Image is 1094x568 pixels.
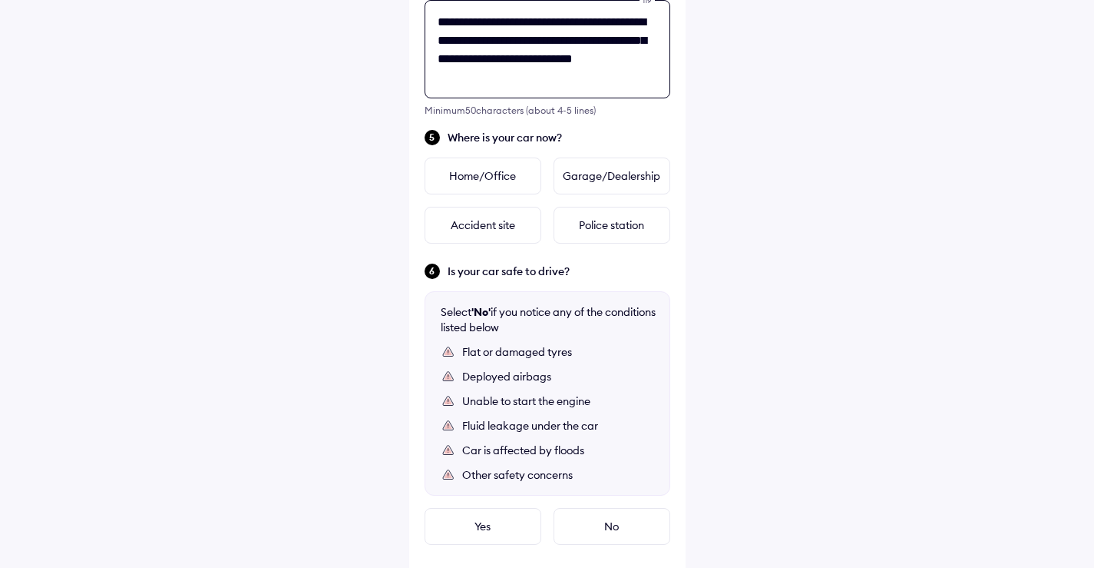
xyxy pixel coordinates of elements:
[448,264,670,279] span: Is your car safe to drive?
[425,508,541,545] div: Yes
[448,130,670,145] span: Where is your car now?
[462,443,654,458] div: Car is affected by floods
[425,158,541,194] div: Home/Office
[462,418,654,433] div: Fluid leakage under the car
[425,207,541,244] div: Accident site
[462,394,654,409] div: Unable to start the engine
[462,369,654,384] div: Deployed airbags
[554,158,670,194] div: Garage/Dealership
[441,304,656,335] div: Select if you notice any of the conditions listed below
[425,105,670,116] div: Minimum 50 characters (about 4-5 lines)
[554,508,670,545] div: No
[462,467,654,483] div: Other safety concerns
[471,305,491,319] b: 'No'
[462,344,654,360] div: Flat or damaged tyres
[554,207,670,244] div: Police station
